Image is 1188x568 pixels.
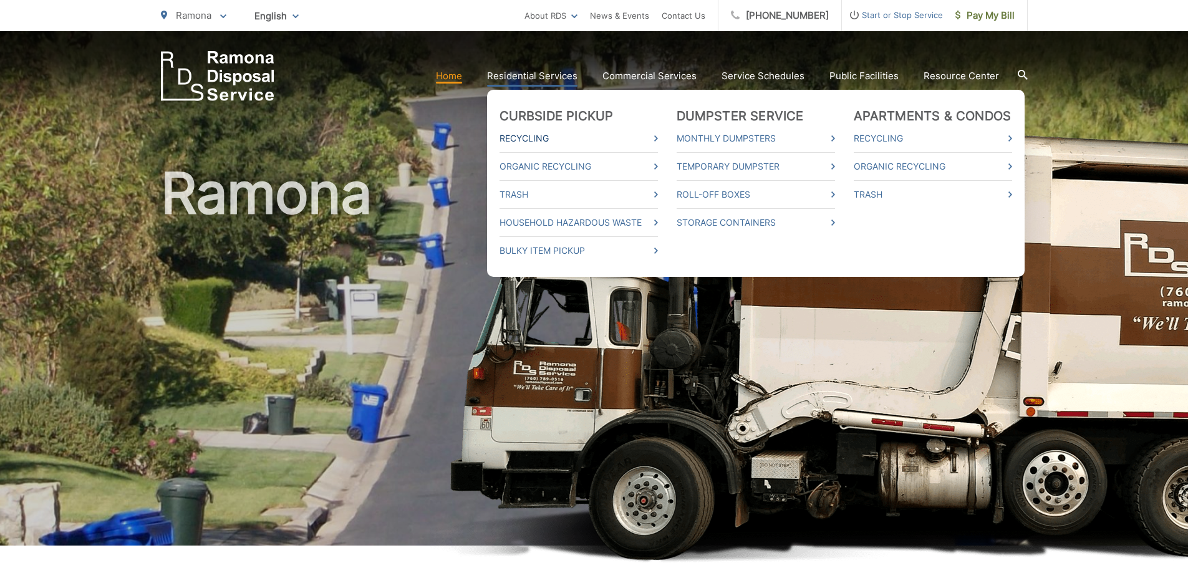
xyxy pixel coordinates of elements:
span: Ramona [176,9,211,21]
a: Service Schedules [722,69,804,84]
a: News & Events [590,8,649,23]
a: Curbside Pickup [500,108,614,123]
a: Recycling [854,131,1012,146]
a: Commercial Services [602,69,697,84]
a: Recycling [500,131,658,146]
a: Roll-Off Boxes [677,187,835,202]
a: Contact Us [662,8,705,23]
a: About RDS [524,8,577,23]
a: Organic Recycling [854,159,1012,174]
a: Household Hazardous Waste [500,215,658,230]
a: Home [436,69,462,84]
a: Temporary Dumpster [677,159,835,174]
a: Storage Containers [677,215,835,230]
a: Dumpster Service [677,108,804,123]
span: English [245,5,308,27]
a: Residential Services [487,69,577,84]
a: Resource Center [924,69,999,84]
a: Apartments & Condos [854,108,1012,123]
a: Bulky Item Pickup [500,243,658,258]
a: Organic Recycling [500,159,658,174]
a: Public Facilities [829,69,899,84]
a: EDCD logo. Return to the homepage. [161,51,274,101]
a: Monthly Dumpsters [677,131,835,146]
span: Pay My Bill [955,8,1015,23]
a: Trash [854,187,1012,202]
h1: Ramona [161,162,1028,557]
a: Trash [500,187,658,202]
